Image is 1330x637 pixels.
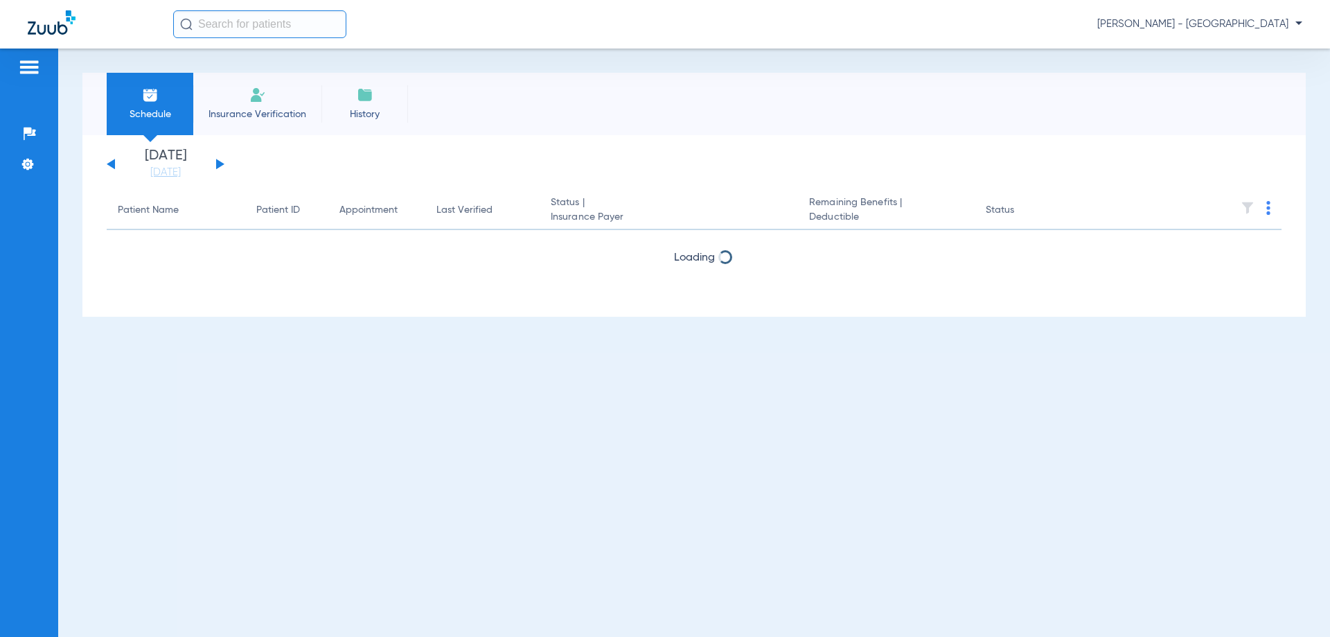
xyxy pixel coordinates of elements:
[118,203,179,218] div: Patient Name
[332,107,398,121] span: History
[256,203,317,218] div: Patient ID
[339,203,398,218] div: Appointment
[540,191,798,230] th: Status |
[18,59,40,76] img: hamburger-icon
[975,191,1068,230] th: Status
[551,210,787,225] span: Insurance Payer
[798,191,974,230] th: Remaining Benefits |
[809,210,963,225] span: Deductible
[357,87,373,103] img: History
[1097,17,1302,31] span: [PERSON_NAME] - [GEOGRAPHIC_DATA]
[256,203,300,218] div: Patient ID
[339,203,414,218] div: Appointment
[124,149,207,180] li: [DATE]
[436,203,529,218] div: Last Verified
[204,107,311,121] span: Insurance Verification
[1266,201,1270,215] img: group-dot-blue.svg
[28,10,76,35] img: Zuub Logo
[117,107,183,121] span: Schedule
[436,203,493,218] div: Last Verified
[124,166,207,180] a: [DATE]
[1241,201,1254,215] img: filter.svg
[674,252,715,263] span: Loading
[118,203,234,218] div: Patient Name
[249,87,266,103] img: Manual Insurance Verification
[173,10,346,38] input: Search for patients
[180,18,193,30] img: Search Icon
[142,87,159,103] img: Schedule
